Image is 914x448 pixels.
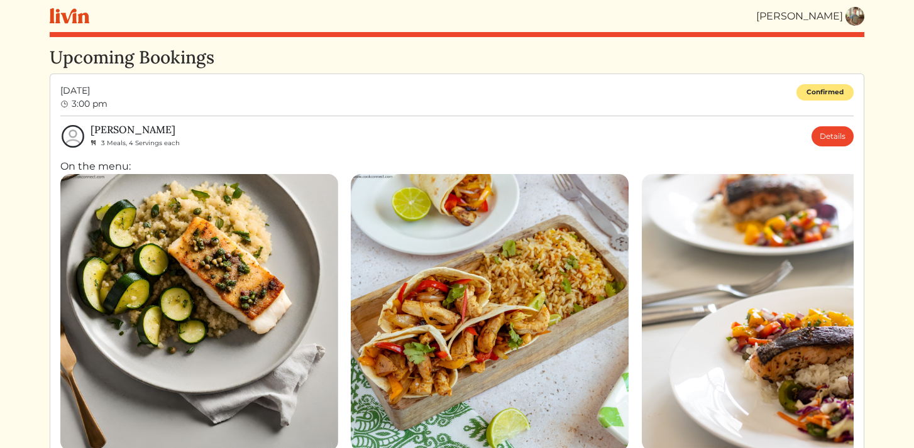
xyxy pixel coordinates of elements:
img: fork_knife_small-8e8c56121c6ac9ad617f7f0151facf9cb574b427d2b27dceffcaf97382ddc7e7.svg [91,139,96,146]
img: clock-b05ee3d0f9935d60bc54650fc25b6257a00041fd3bdc39e3e98414568feee22d.svg [60,100,69,109]
span: [DATE] [60,84,107,97]
h6: [PERSON_NAME] [91,124,180,136]
img: livin-logo-a0d97d1a881af30f6274990eb6222085a2533c92bbd1e4f22c21b4f0d0e3210c.svg [50,8,89,24]
span: 3:00 pm [72,98,107,109]
div: Confirmed [796,84,854,101]
h3: Upcoming Bookings [50,47,864,68]
span: 3 Meals, 4 Servings each [101,139,180,147]
img: b64703ed339b54c2c4b6dc4b178d5e4b [845,7,864,26]
div: [PERSON_NAME] [756,9,843,24]
img: profile-circle-6dcd711754eaac681cb4e5fa6e5947ecf152da99a3a386d1f417117c42b37ef2.svg [60,124,85,149]
a: Details [812,126,854,146]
